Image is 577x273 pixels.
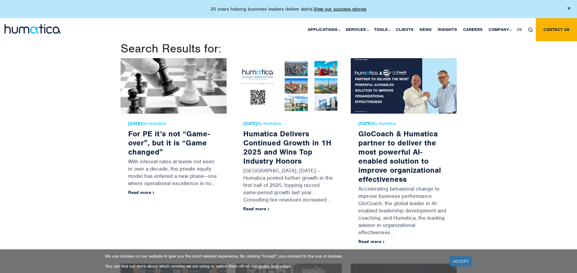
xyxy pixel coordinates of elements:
p: 20 years helping business leaders deliver alpha. [211,6,366,12]
a: Insights [435,18,460,41]
a: cookie policy [257,264,282,269]
a: Applications [305,18,343,41]
strong: [DATE] [128,121,142,126]
a: DE [514,18,525,41]
a: For PE it’s not “Game-over”, but it is “Game changed” [128,129,210,157]
img: arrowicon [383,241,385,243]
span: By Humatica [358,121,449,126]
a: Humatica Delivers Continued Growth in 1H 2025 and Wins Top Industry Honors [243,129,331,166]
span: By Humatica [243,121,334,126]
a: GloCoach & Humatica partner to deliver the most powerful AI-enabled solution to improve organizat... [358,129,441,184]
img: GloCoach & Humatica partner to deliver the most powerful AI-enabled solution to improve organizat... [351,58,457,114]
a: ACCEPT [450,256,472,266]
h1: Search Results for: [121,41,457,56]
a: Clients [393,18,416,41]
img: arrowicon [153,191,154,194]
img: logo [5,24,61,34]
a: Careers [460,18,486,41]
strong: [DATE] [358,121,373,126]
p: You can find out more about which cookies we are using or switch them off on our page. [105,264,442,269]
a: Read more [358,239,385,244]
p: We use cookies on our website to give you the most relevant experience. By clicking “Accept”, you... [105,254,442,259]
a: Read more [243,206,270,211]
img: arrowicon [268,208,270,211]
img: Humatica Delivers Continued Growth in 1H 2025 and Wins Top Industry Honors [236,58,342,114]
p: [GEOGRAPHIC_DATA], [DATE] – Humatica posted further growth in the first half of 2025, topping rec... [243,165,334,206]
a: Services [343,18,371,41]
span: By Humatica [128,121,219,126]
p: Accelerating behavioral change to improve business performance GloCoach, the global leader in AI-... [358,184,449,239]
span: DE [517,27,522,32]
a: Company [486,18,514,41]
img: For PE it’s not “Game-over”, but it is “Game changed” [121,58,227,114]
strong: [DATE] [243,121,257,126]
a: News [416,18,435,41]
p: With interest rates at levels not seen in over a decade, the private equity model has entered a n... [128,156,219,190]
a: View our success stories [313,6,366,12]
a: Tools [371,18,393,41]
a: Contact us [536,18,577,41]
img: search_icon [528,28,533,32]
a: Read more [128,190,154,195]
